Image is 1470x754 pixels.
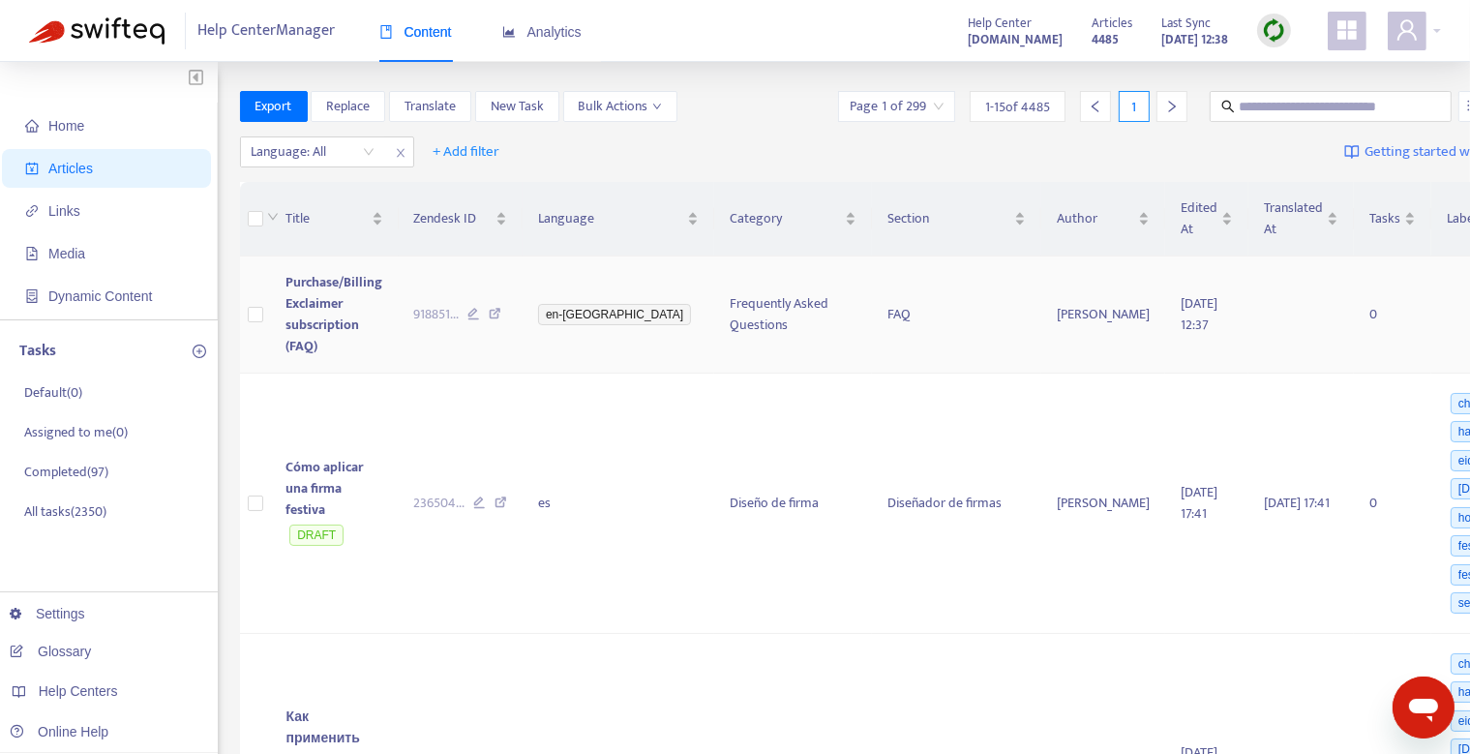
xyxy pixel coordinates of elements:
[419,136,515,167] button: + Add filter
[1041,182,1165,256] th: Author
[405,96,456,117] span: Translate
[198,13,336,49] span: Help Center Manager
[10,644,91,659] a: Glossary
[1119,91,1150,122] div: 1
[414,304,460,325] span: 918851 ...
[25,204,39,218] span: link
[1092,13,1132,34] span: Articles
[379,25,393,39] span: book
[25,289,39,303] span: container
[1161,29,1228,50] strong: [DATE] 12:38
[24,501,106,522] p: All tasks ( 2350 )
[1344,144,1360,160] img: image-link
[389,91,471,122] button: Translate
[652,102,662,111] span: down
[399,182,524,256] th: Zendesk ID
[286,456,364,521] span: Cómo aplicar una firma festiva
[48,161,93,176] span: Articles
[872,374,1041,634] td: Diseñador de firmas
[1089,100,1102,113] span: left
[475,91,559,122] button: New Task
[414,493,465,514] span: 236504 ...
[1057,208,1134,229] span: Author
[1041,256,1165,374] td: [PERSON_NAME]
[714,374,872,634] td: Diseño de firma
[10,606,85,621] a: Settings
[1041,374,1165,634] td: [PERSON_NAME]
[311,91,385,122] button: Replace
[193,345,206,358] span: plus-circle
[388,141,413,165] span: close
[289,525,344,546] span: DRAFT
[379,24,452,40] span: Content
[872,182,1041,256] th: Section
[523,374,714,634] td: es
[1369,208,1400,229] span: Tasks
[1161,13,1211,34] span: Last Sync
[1248,182,1354,256] th: Translated At
[1264,197,1323,240] span: Translated At
[240,91,308,122] button: Export
[1335,18,1359,42] span: appstore
[1165,100,1179,113] span: right
[730,208,841,229] span: Category
[1354,256,1431,374] td: 0
[1221,100,1235,113] span: search
[271,182,399,256] th: Title
[24,462,108,482] p: Completed ( 97 )
[1354,374,1431,634] td: 0
[48,118,84,134] span: Home
[414,208,493,229] span: Zendesk ID
[714,182,872,256] th: Category
[1181,481,1217,525] span: [DATE] 17:41
[538,208,683,229] span: Language
[434,140,500,164] span: + Add filter
[25,247,39,260] span: file-image
[39,683,118,699] span: Help Centers
[872,256,1041,374] td: FAQ
[714,256,872,374] td: Frequently Asked Questions
[25,162,39,175] span: account-book
[968,29,1063,50] strong: [DOMAIN_NAME]
[25,119,39,133] span: home
[326,96,370,117] span: Replace
[968,28,1063,50] a: [DOMAIN_NAME]
[523,182,714,256] th: Language
[10,724,108,739] a: Online Help
[286,271,383,357] span: Purchase/Billing Exclaimer subscription (FAQ)
[19,340,56,363] p: Tasks
[24,382,82,403] p: Default ( 0 )
[968,13,1032,34] span: Help Center
[29,17,165,45] img: Swifteq
[255,96,292,117] span: Export
[1393,677,1455,739] iframe: Button to launch messaging window
[502,24,582,40] span: Analytics
[1092,29,1119,50] strong: 4485
[48,246,85,261] span: Media
[579,96,662,117] span: Bulk Actions
[1262,18,1286,43] img: sync.dc5367851b00ba804db3.png
[502,25,516,39] span: area-chart
[1354,182,1431,256] th: Tasks
[1181,292,1217,336] span: [DATE] 12:37
[48,288,152,304] span: Dynamic Content
[24,422,128,442] p: Assigned to me ( 0 )
[985,97,1050,117] span: 1 - 15 of 4485
[1165,182,1248,256] th: Edited At
[1181,197,1217,240] span: Edited At
[48,203,80,219] span: Links
[286,208,368,229] span: Title
[538,304,691,325] span: en-[GEOGRAPHIC_DATA]
[563,91,677,122] button: Bulk Actionsdown
[887,208,1010,229] span: Section
[1264,492,1330,514] span: [DATE] 17:41
[491,96,544,117] span: New Task
[1395,18,1419,42] span: user
[267,211,279,223] span: down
